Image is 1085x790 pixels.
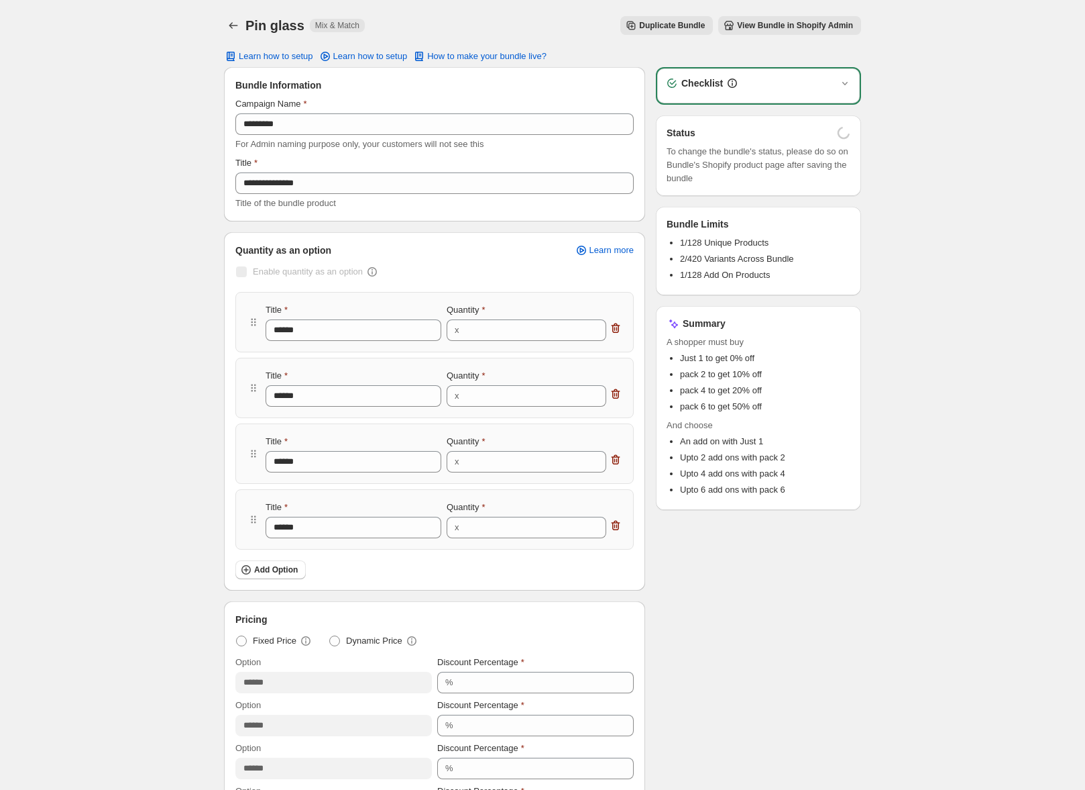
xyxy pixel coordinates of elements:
span: Pricing [235,613,267,626]
div: x [455,521,459,534]
span: Add Option [254,564,298,575]
button: Back [224,16,243,35]
a: Learn more [567,241,642,260]
label: Discount Percentage [437,656,524,669]
span: Enable quantity as an option [253,266,363,277]
label: Discount Percentage [437,699,524,712]
div: x [455,455,459,468]
h3: Checklist [681,77,723,90]
label: Quantity [447,435,485,448]
h1: Pin glass [245,17,304,34]
button: How to make your bundle live? [404,47,555,66]
span: Learn more [589,245,634,256]
label: Title [266,501,288,514]
span: Duplicate Bundle [639,20,705,31]
button: Add Option [235,560,306,579]
label: Title [266,435,288,448]
label: Title [266,369,288,383]
div: % [445,762,453,775]
label: Campaign Name [235,97,307,111]
h3: Status [667,126,695,140]
span: View Bundle in Shopify Admin [737,20,853,31]
div: % [445,719,453,732]
label: Quantity [447,303,485,317]
button: Duplicate Bundle [620,16,713,35]
li: Upto 6 add ons with pack 6 [680,483,850,497]
span: Bundle Information [235,79,321,92]
span: Learn how to setup [333,51,408,62]
span: Dynamic Price [346,634,402,648]
label: Option [235,656,261,669]
div: x [455,389,459,403]
span: Learn how to setup [239,51,313,62]
li: Upto 2 add ons with pack 2 [680,451,850,464]
span: And choose [667,419,850,432]
label: Option [235,742,261,755]
a: Learn how to setup [310,47,416,66]
div: x [455,324,459,337]
span: Quantity as an option [235,244,331,257]
span: To change the bundle's status, please do so on Bundle's Shopify product page after saving the bundle [667,145,850,185]
label: Quantity [447,369,485,383]
span: How to make your bundle live? [427,51,547,62]
h3: Summary [683,317,726,330]
button: Learn how to setup [216,47,321,66]
li: Just 1 to get 0% off [680,352,850,365]
span: Mix & Match [315,20,359,31]
h3: Bundle Limits [667,217,729,231]
li: pack 2 to get 10% off [680,368,850,381]
li: pack 6 to get 50% off [680,400,850,413]
li: Upto 4 add ons with pack 4 [680,467,850,481]
span: 2/420 Variants Across Bundle [680,254,794,264]
label: Title [235,156,258,170]
span: Title of the bundle product [235,198,336,208]
button: View Bundle in Shopify Admin [718,16,861,35]
label: Discount Percentage [437,742,524,755]
label: Title [266,303,288,317]
label: Quantity [447,501,485,514]
span: Fixed Price [253,634,296,648]
span: A shopper must buy [667,336,850,349]
span: For Admin naming purpose only, your customers will not see this [235,139,483,149]
li: An add on with Just 1 [680,435,850,448]
span: 1/128 Add On Products [680,270,770,280]
label: Option [235,699,261,712]
span: 1/128 Unique Products [680,238,768,248]
li: pack 4 to get 20% off [680,384,850,397]
div: % [445,676,453,689]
